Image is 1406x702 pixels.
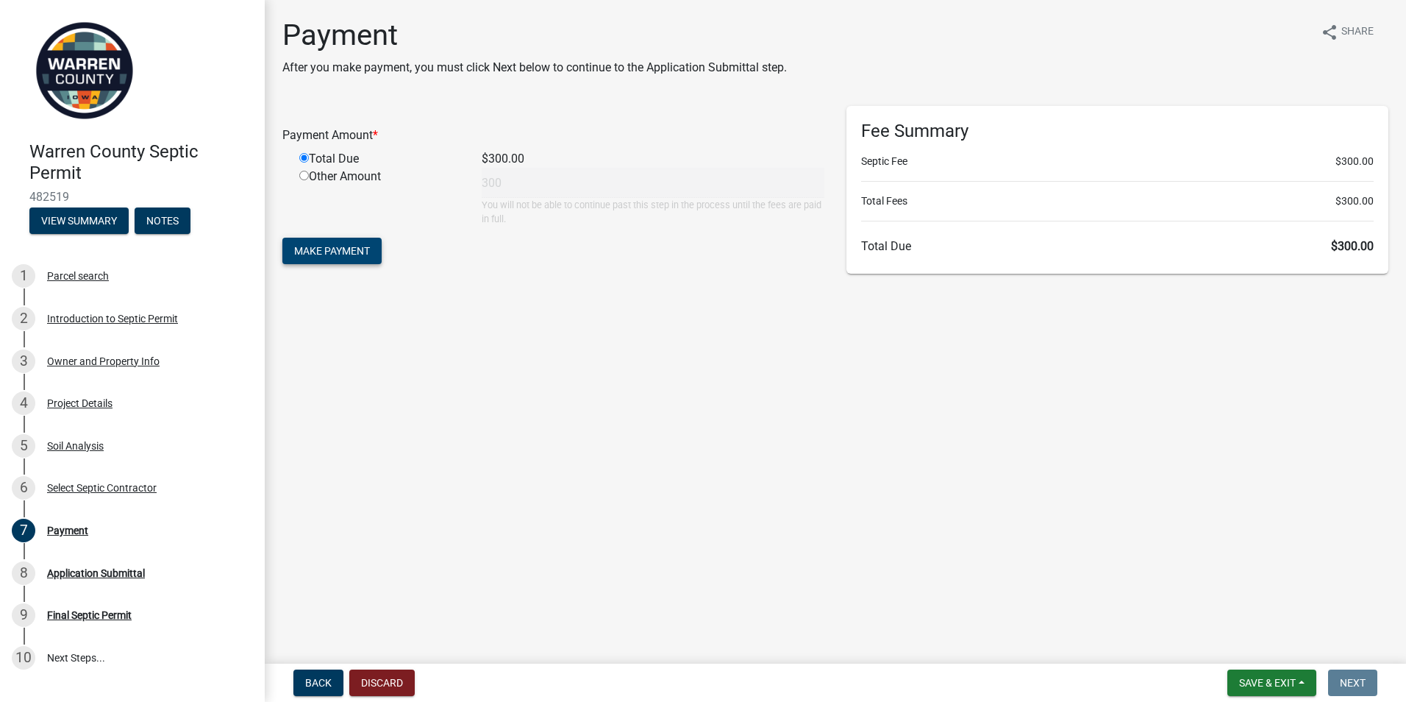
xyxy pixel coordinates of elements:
button: shareShare [1309,18,1385,46]
button: View Summary [29,208,129,234]
div: Payment Amount [271,127,835,144]
div: Payment [47,525,88,536]
p: After you make payment, you must click Next below to continue to the Application Submittal step. [282,59,787,77]
span: Make Payment [294,245,370,257]
button: Back [293,670,343,696]
span: Back [305,677,332,689]
div: 9 [12,603,35,627]
span: $300.00 [1331,239,1374,253]
button: Make Payment [282,238,382,264]
wm-modal-confirm: Notes [135,216,190,227]
h6: Total Due [861,239,1374,253]
div: Select Septic Contractor [47,483,157,493]
div: Total Due [288,150,471,168]
i: share [1321,24,1338,41]
h1: Payment [282,18,787,53]
h4: Warren County Septic Permit [29,141,253,184]
button: Save & Exit [1227,670,1316,696]
div: 5 [12,434,35,458]
span: $300.00 [1335,194,1374,209]
li: Septic Fee [861,154,1374,169]
div: 1 [12,264,35,288]
span: $300.00 [1335,154,1374,169]
div: Parcel search [47,271,109,281]
div: Application Submittal [47,568,145,578]
div: 3 [12,350,35,373]
img: Warren County, Iowa [29,15,140,126]
li: Total Fees [861,194,1374,209]
button: Notes [135,208,190,234]
wm-modal-confirm: Summary [29,216,129,227]
div: 7 [12,519,35,542]
h6: Fee Summary [861,121,1374,142]
div: 10 [12,646,35,670]
span: Save & Exit [1239,677,1296,689]
div: 8 [12,561,35,585]
div: Final Septic Permit [47,610,132,620]
div: 2 [12,307,35,330]
span: Share [1341,24,1374,41]
span: Next [1340,677,1366,689]
button: Discard [349,670,415,696]
button: Next [1328,670,1377,696]
div: Owner and Property Info [47,356,160,366]
div: Soil Analysis [47,441,104,451]
div: Introduction to Septic Permit [47,313,178,324]
div: Project Details [47,398,113,408]
div: Other Amount [288,168,471,226]
div: 4 [12,391,35,415]
span: 482519 [29,190,235,204]
div: $300.00 [471,150,835,168]
div: 6 [12,476,35,500]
